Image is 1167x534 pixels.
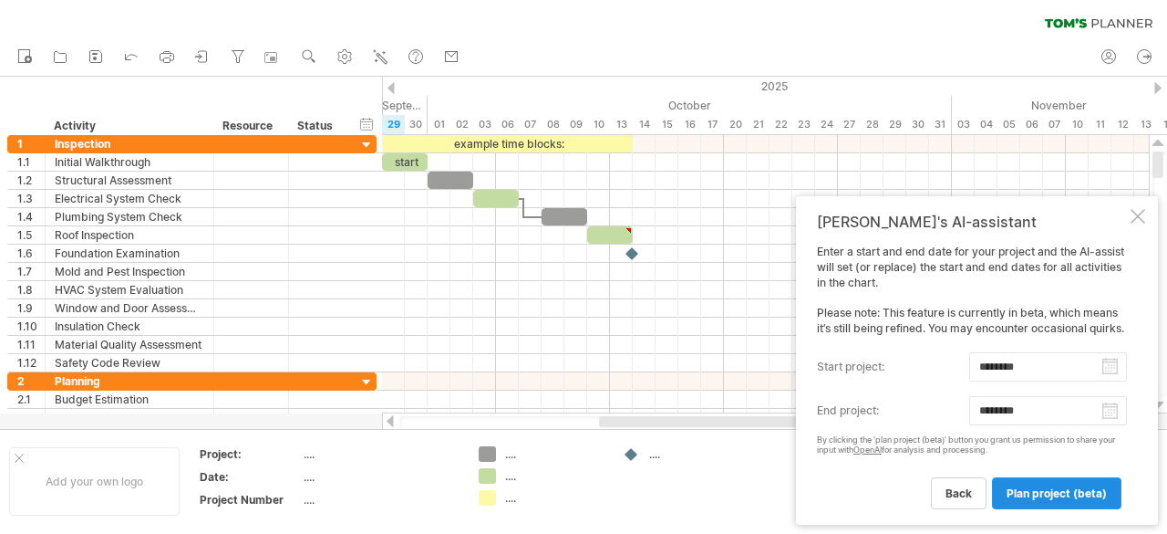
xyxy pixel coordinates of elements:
[678,115,701,134] div: Thursday, 16 October 2025
[17,372,45,390] div: 2
[222,117,278,135] div: Resource
[17,245,45,262] div: 1.6
[838,115,861,134] div: Monday, 27 October 2025
[405,115,428,134] div: Tuesday, 30 September 2025
[55,299,204,317] div: Window and Door Assessment
[17,135,45,152] div: 1
[428,115,450,134] div: Wednesday, 1 October 2025
[55,372,204,390] div: Planning
[55,172,204,189] div: Structural Assessment
[17,409,45,426] div: 2.2
[17,318,45,335] div: 1.10
[701,115,724,134] div: Friday, 17 October 2025
[428,96,952,115] div: October 2025
[17,336,45,353] div: 1.11
[9,447,180,516] div: Add your own logo
[542,115,564,134] div: Wednesday, 8 October 2025
[55,318,204,335] div: Insulation Check
[17,190,45,207] div: 1.3
[297,117,337,135] div: Status
[17,226,45,244] div: 1.5
[633,115,656,134] div: Tuesday, 14 October 2025
[55,263,204,280] div: Mold and Pest Inspection
[992,477,1121,509] a: plan project (beta)
[1020,115,1043,134] div: Thursday, 6 November 2025
[817,245,1127,508] div: Enter a start and end date for your project and the AI-assist will set (or replace) the start and...
[929,115,952,134] div: Friday, 31 October 2025
[17,354,45,372] div: 1.12
[55,226,204,244] div: Roof Inspection
[861,115,883,134] div: Tuesday, 28 October 2025
[200,492,300,508] div: Project Number
[200,446,300,462] div: Project:
[952,115,975,134] div: Monday, 3 November 2025
[55,208,204,225] div: Plumbing System Check
[55,281,204,298] div: HVAC System Evaluation
[769,115,792,134] div: Wednesday, 22 October 2025
[55,354,204,372] div: Safety Code Review
[382,135,633,152] div: example time blocks:
[945,487,972,500] span: back
[55,190,204,207] div: Electrical System Check
[1089,115,1111,134] div: Tuesday, 11 November 2025
[55,135,204,152] div: Inspection
[815,115,838,134] div: Friday, 24 October 2025
[931,477,986,509] a: back
[55,336,204,353] div: Material Quality Assessment
[883,115,906,134] div: Wednesday, 29 October 2025
[55,153,204,171] div: Initial Walkthrough
[564,115,587,134] div: Thursday, 9 October 2025
[17,299,45,317] div: 1.9
[1134,115,1157,134] div: Thursday, 13 November 2025
[747,115,769,134] div: Tuesday, 21 October 2025
[853,445,882,455] a: OpenAI
[304,469,457,485] div: ....
[55,391,204,408] div: Budget Estimation
[17,153,45,171] div: 1.1
[1007,487,1107,500] span: plan project (beta)
[610,115,633,134] div: Monday, 13 October 2025
[817,435,1127,455] div: By clicking the 'plan project (beta)' button you grant us permission to share your input with for...
[505,468,604,484] div: ....
[55,409,204,426] div: Timeline Creation
[505,446,604,462] div: ....
[54,117,203,135] div: Activity
[975,115,997,134] div: Tuesday, 4 November 2025
[200,469,300,485] div: Date:
[1066,115,1089,134] div: Monday, 10 November 2025
[817,396,969,425] label: end project:
[656,115,678,134] div: Wednesday, 15 October 2025
[473,115,496,134] div: Friday, 3 October 2025
[997,115,1020,134] div: Wednesday, 5 November 2025
[17,172,45,189] div: 1.2
[1043,115,1066,134] div: Friday, 7 November 2025
[817,213,1127,231] div: [PERSON_NAME]'s AI-assistant
[304,492,457,508] div: ....
[817,352,969,382] label: start project:
[496,115,519,134] div: Monday, 6 October 2025
[382,153,428,171] div: start
[505,490,604,506] div: ....
[649,446,749,462] div: ....
[17,281,45,298] div: 1.8
[792,115,815,134] div: Thursday, 23 October 2025
[55,245,204,262] div: Foundation Examination
[906,115,929,134] div: Thursday, 30 October 2025
[17,391,45,408] div: 2.1
[587,115,610,134] div: Friday, 10 October 2025
[17,263,45,280] div: 1.7
[1111,115,1134,134] div: Wednesday, 12 November 2025
[382,115,405,134] div: Monday, 29 September 2025
[17,208,45,225] div: 1.4
[304,446,457,462] div: ....
[450,115,473,134] div: Thursday, 2 October 2025
[724,115,747,134] div: Monday, 20 October 2025
[519,115,542,134] div: Tuesday, 7 October 2025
